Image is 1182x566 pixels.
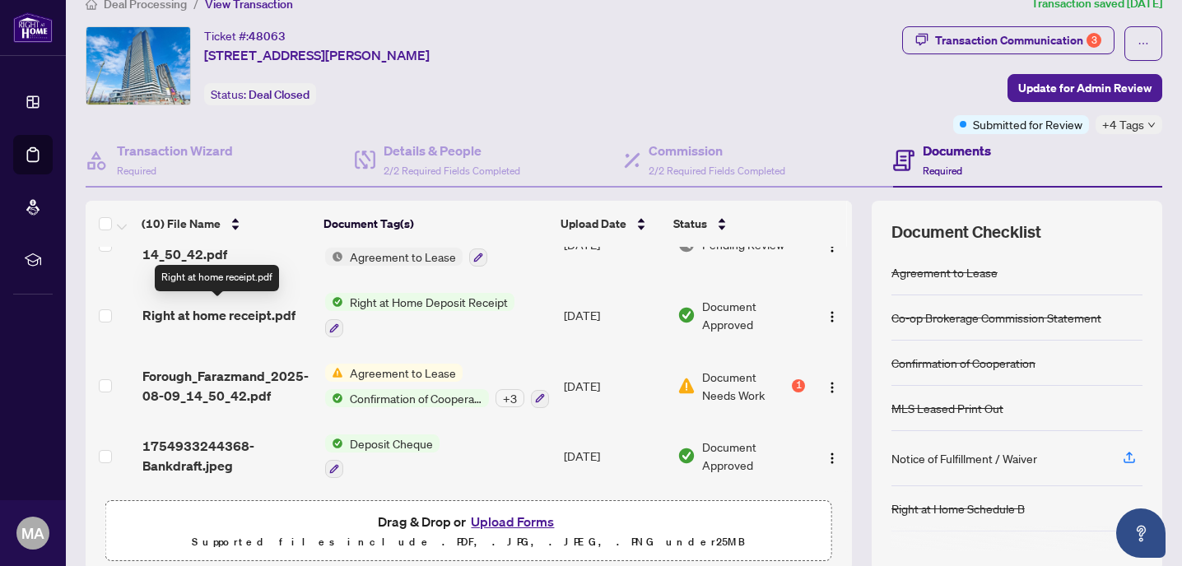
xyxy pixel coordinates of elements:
div: MLS Leased Print Out [891,399,1003,417]
h4: Documents [923,141,991,160]
button: Status IconRight at Home Deposit Receipt [325,293,514,337]
div: + 3 [496,389,524,407]
button: Update for Admin Review [1007,74,1162,102]
span: Document Needs Work [702,368,789,404]
span: [STREET_ADDRESS][PERSON_NAME] [204,45,430,65]
span: Confirmation of Cooperation [343,389,489,407]
span: Right at Home Deposit Receipt [343,293,514,311]
span: Submitted for Review [973,115,1082,133]
span: Required [117,165,156,177]
span: Drag & Drop orUpload FormsSupported files include .PDF, .JPG, .JPEG, .PNG under25MB [106,501,831,562]
div: Co-op Brokerage Commission Statement [891,309,1101,327]
span: (10) File Name [142,215,221,233]
img: Document Status [677,447,696,465]
span: Required [923,165,962,177]
span: down [1147,121,1156,129]
th: Upload Date [554,201,667,247]
button: Open asap [1116,508,1166,558]
button: Status IconDeposit Cheque [325,434,440,479]
div: 1 [792,379,805,392]
span: Right at home receipt.pdf [142,305,295,325]
td: [DATE] [557,350,670,421]
img: logo [13,12,53,43]
td: [DATE] [557,280,670,350]
td: [DATE] [557,421,670,492]
div: Ticket #: [204,26,286,45]
span: Update for Admin Review [1018,75,1152,101]
button: Status IconAgreement to LeaseStatus IconConfirmation of Cooperation+3 [325,364,549,408]
img: Status Icon [325,364,343,382]
img: Status Icon [325,434,343,452]
span: Forough_Farazmand_2025-08-09_14_50_42.pdf [142,366,312,406]
span: Drag & Drop or [378,511,559,532]
span: +4 Tags [1102,115,1144,134]
button: Transaction Communication3 [902,26,1115,54]
span: Document Approved [702,297,806,333]
span: 1754933244368-Bankdraft.jpeg [142,436,312,476]
span: Agreement to Lease [343,248,463,266]
span: Deposit Cheque [343,434,440,452]
span: Document Approved [702,438,806,474]
div: Right at home receipt.pdf [155,265,279,291]
img: Status Icon [325,293,343,311]
span: 48063 [249,29,286,44]
span: Upload Date [561,215,626,233]
th: (10) File Name [135,201,317,247]
img: Logo [826,310,839,323]
img: Status Icon [325,248,343,266]
button: Upload Forms [466,511,559,532]
span: 2/2 Required Fields Completed [649,165,785,177]
div: Agreement to Lease [891,263,998,281]
img: Document Status [677,306,696,324]
img: Document Status [677,377,696,395]
th: Status [667,201,807,247]
button: Logo [819,443,845,469]
img: Logo [826,381,839,394]
img: Status Icon [325,389,343,407]
div: Notice of Fulfillment / Waiver [891,449,1037,467]
span: Agreement to Lease [343,364,463,382]
span: 2/2 Required Fields Completed [384,165,520,177]
span: Deal Closed [249,87,309,102]
span: Status [673,215,707,233]
div: 3 [1087,33,1101,48]
span: ellipsis [1138,38,1149,49]
div: Status: [204,83,316,105]
img: IMG-N12262364_1.jpg [86,27,190,104]
span: Document Checklist [891,220,1041,244]
button: Logo [819,373,845,399]
div: Confirmation of Cooperation [891,354,1035,372]
h4: Transaction Wizard [117,141,233,160]
h4: Commission [649,141,785,160]
p: Supported files include .PDF, .JPG, .JPEG, .PNG under 25 MB [116,532,821,552]
div: Transaction Communication [935,27,1101,53]
div: Right at Home Schedule B [891,499,1025,517]
img: Logo [826,240,839,253]
th: Document Tag(s) [317,201,554,247]
h4: Details & People [384,141,520,160]
img: Logo [826,452,839,465]
span: MA [21,522,44,545]
button: Logo [819,302,845,328]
